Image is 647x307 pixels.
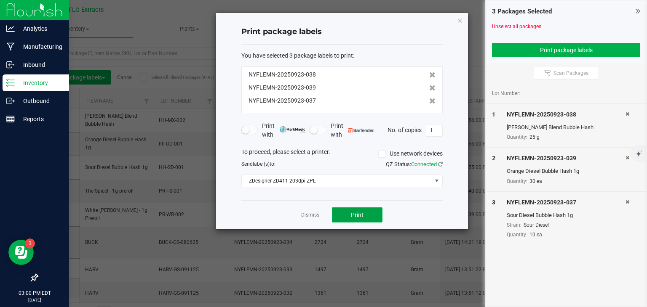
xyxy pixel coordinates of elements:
[15,24,65,34] p: Analytics
[507,167,626,175] div: Orange Diesel Bubble Hash 1g
[492,90,520,97] span: Lot Number:
[524,222,549,228] span: Sour Diesel
[492,111,495,118] span: 1
[507,123,626,132] div: [PERSON_NAME] Blend Bubble Hash
[301,212,319,219] a: Dismiss
[507,198,626,207] div: NYFLEMN-20250923-037
[6,79,15,87] inline-svg: Inventory
[15,60,65,70] p: Inbound
[249,83,316,92] span: NYFLEMN-20250923-039
[6,61,15,69] inline-svg: Inbound
[8,240,34,265] iframe: Resource center
[241,26,443,37] h4: Print package labels
[529,134,540,140] span: 25 g
[249,96,316,105] span: NYFLEMN-20250923-037
[507,110,626,119] div: NYFLEMN-20250923-038
[4,289,65,297] p: 03:00 PM EDT
[507,178,527,184] span: Quantity:
[242,175,432,187] span: ZDesigner ZD411-203dpi ZPL
[249,70,316,79] span: NYFLEMN-20250923-038
[492,155,495,161] span: 2
[241,52,353,59] span: You have selected 3 package labels to print
[388,126,422,133] span: No. of copies
[6,97,15,105] inline-svg: Outbound
[262,122,305,139] span: Print with
[15,96,65,106] p: Outbound
[492,43,640,57] button: Print package labels
[253,161,270,167] span: label(s)
[507,222,521,228] span: Strain:
[280,126,305,132] img: mark_magic_cybra.png
[15,78,65,88] p: Inventory
[332,207,382,222] button: Print
[241,161,275,167] span: Send to:
[4,297,65,303] p: [DATE]
[529,232,542,238] span: 10 ea
[529,178,542,184] span: 30 ea
[553,70,588,77] span: Scan Packages
[235,148,449,160] div: To proceed, please select a printer.
[6,42,15,51] inline-svg: Manufacturing
[411,161,437,167] span: Connected
[507,134,527,140] span: Quantity:
[386,161,443,167] span: QZ Status:
[507,154,626,163] div: NYFLEMN-20250923-039
[378,149,443,158] label: Use network devices
[25,238,35,249] iframe: Resource center unread badge
[15,42,65,52] p: Manufacturing
[492,24,541,29] a: Unselect all packages
[348,128,374,132] img: bartender.png
[351,212,364,218] span: Print
[507,232,527,238] span: Quantity:
[6,24,15,33] inline-svg: Analytics
[331,122,374,139] span: Print with
[15,114,65,124] p: Reports
[6,115,15,123] inline-svg: Reports
[492,199,495,206] span: 3
[507,211,626,220] div: Sour Diesel Bubble Hash 1g
[241,51,443,60] div: :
